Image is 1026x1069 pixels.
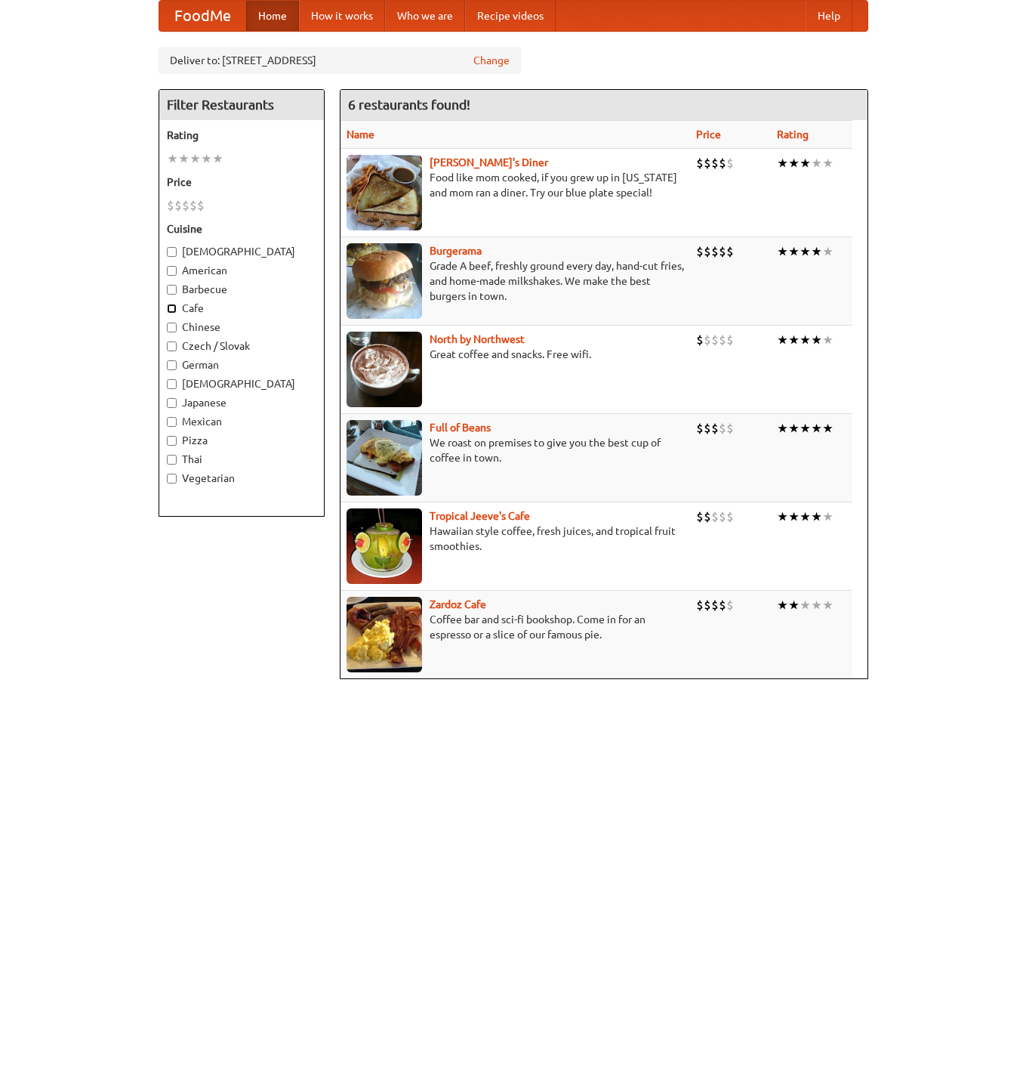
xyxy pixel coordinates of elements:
[167,301,316,316] label: Cafe
[811,243,822,260] li: ★
[726,420,734,437] li: $
[473,53,510,68] a: Change
[167,150,178,167] li: ★
[347,508,422,584] img: jeeves.jpg
[696,332,704,348] li: $
[348,97,470,112] ng-pluralize: 6 restaurants found!
[800,332,811,348] li: ★
[788,420,800,437] li: ★
[711,508,719,525] li: $
[430,422,491,434] b: Full of Beans
[726,243,734,260] li: $
[811,597,822,613] li: ★
[719,420,726,437] li: $
[167,471,316,486] label: Vegetarian
[822,332,833,348] li: ★
[430,156,548,168] a: [PERSON_NAME]'s Diner
[167,433,316,448] label: Pizza
[167,282,316,297] label: Barbecue
[385,1,465,31] a: Who we are
[822,420,833,437] li: ★
[811,332,822,348] li: ★
[822,597,833,613] li: ★
[430,598,486,610] a: Zardoz Cafe
[347,332,422,407] img: north.jpg
[167,197,174,214] li: $
[800,420,811,437] li: ★
[167,398,177,408] input: Japanese
[189,150,201,167] li: ★
[167,266,177,276] input: American
[800,597,811,613] li: ★
[788,332,800,348] li: ★
[704,243,711,260] li: $
[201,150,212,167] li: ★
[347,612,684,642] p: Coffee bar and sci-fi bookshop. Come in for an espresso or a slice of our famous pie.
[704,420,711,437] li: $
[189,197,197,214] li: $
[347,420,422,496] img: beans.jpg
[347,155,422,230] img: sallys.jpg
[174,197,182,214] li: $
[167,338,316,354] label: Czech / Slovak
[212,150,223,167] li: ★
[167,285,177,295] input: Barbecue
[347,170,684,200] p: Food like mom cooked, if you grew up in [US_STATE] and mom ran a diner. Try our blue plate special!
[696,155,704,171] li: $
[430,333,525,345] a: North by Northwest
[167,263,316,278] label: American
[726,508,734,525] li: $
[347,128,374,141] a: Name
[822,155,833,171] li: ★
[711,332,719,348] li: $
[167,417,177,427] input: Mexican
[788,597,800,613] li: ★
[347,524,684,554] p: Hawaiian style coffee, fresh juices, and tropical fruit smoothies.
[811,420,822,437] li: ★
[167,376,316,391] label: [DEMOGRAPHIC_DATA]
[178,150,189,167] li: ★
[719,332,726,348] li: $
[806,1,852,31] a: Help
[711,243,719,260] li: $
[167,379,177,389] input: [DEMOGRAPHIC_DATA]
[777,332,788,348] li: ★
[167,323,177,332] input: Chinese
[197,197,205,214] li: $
[711,597,719,613] li: $
[811,155,822,171] li: ★
[347,243,422,319] img: burgerama.jpg
[788,243,800,260] li: ★
[430,245,482,257] a: Burgerama
[159,47,521,74] div: Deliver to: [STREET_ADDRESS]
[159,90,324,120] h4: Filter Restaurants
[719,508,726,525] li: $
[704,155,711,171] li: $
[822,243,833,260] li: ★
[811,508,822,525] li: ★
[719,155,726,171] li: $
[696,508,704,525] li: $
[726,597,734,613] li: $
[777,128,809,141] a: Rating
[696,128,721,141] a: Price
[167,357,316,372] label: German
[777,597,788,613] li: ★
[777,243,788,260] li: ★
[726,155,734,171] li: $
[777,420,788,437] li: ★
[696,243,704,260] li: $
[167,436,177,446] input: Pizza
[800,243,811,260] li: ★
[777,508,788,525] li: ★
[167,360,177,370] input: German
[167,414,316,429] label: Mexican
[711,155,719,171] li: $
[704,597,711,613] li: $
[800,155,811,171] li: ★
[800,508,811,525] li: ★
[465,1,556,31] a: Recipe videos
